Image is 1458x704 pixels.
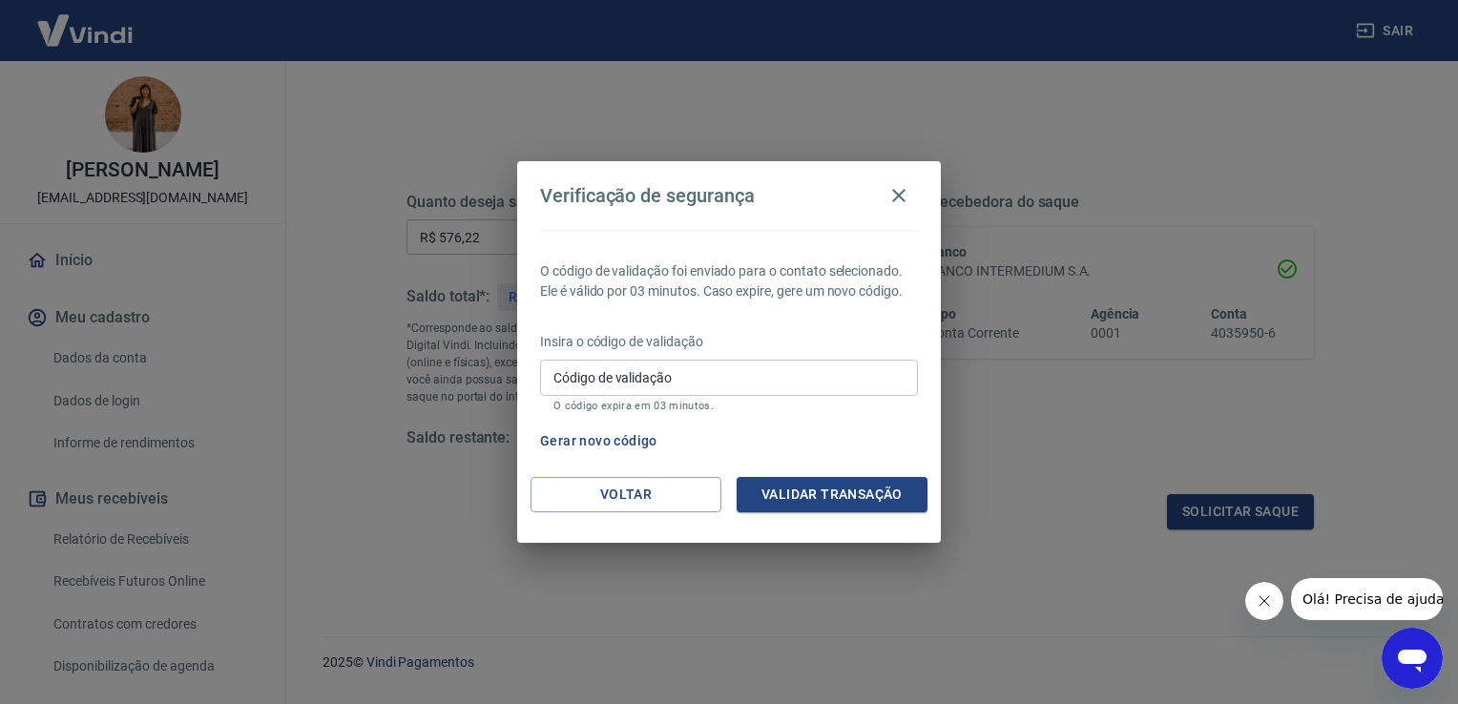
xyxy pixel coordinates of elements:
p: Insira o código de validação [540,332,918,352]
p: O código de validação foi enviado para o contato selecionado. Ele é válido por 03 minutos. Caso e... [540,261,918,301]
iframe: Message from company [1291,578,1443,620]
button: Voltar [531,477,721,512]
h4: Verificação de segurança [540,184,755,207]
span: Olá! Precisa de ajuda? [11,13,160,29]
button: Validar transação [737,477,927,512]
iframe: Close message [1245,582,1283,620]
p: O código expira em 03 minutos. [553,400,905,412]
iframe: Button to launch messaging window [1382,628,1443,689]
button: Gerar novo código [532,424,665,459]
